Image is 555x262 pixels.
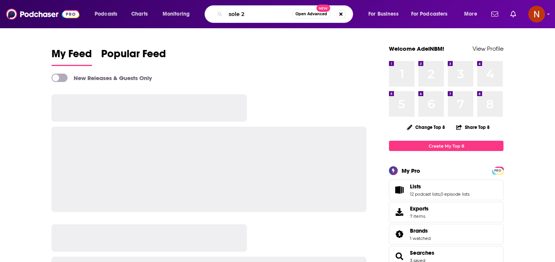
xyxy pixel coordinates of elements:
[464,9,477,19] span: More
[157,8,200,20] button: open menu
[440,191,469,197] a: 0 episode lists
[126,8,152,20] a: Charts
[493,167,502,173] a: PRO
[410,227,431,234] a: Brands
[392,229,407,239] a: Brands
[368,9,399,19] span: For Business
[410,183,421,190] span: Lists
[488,8,501,21] a: Show notifications dropdown
[406,8,459,20] button: open menu
[507,8,519,21] a: Show notifications dropdown
[392,185,407,195] a: Lists
[528,6,545,23] img: User Profile
[101,47,166,65] span: Popular Feed
[410,227,428,234] span: Brands
[226,8,292,20] input: Search podcasts, credits, & more...
[392,207,407,217] span: Exports
[410,205,429,212] span: Exports
[89,8,127,20] button: open menu
[402,167,420,174] div: My Pro
[410,214,429,219] span: 7 items
[402,122,450,132] button: Change Top 8
[456,120,490,135] button: Share Top 8
[131,9,148,19] span: Charts
[363,8,408,20] button: open menu
[389,45,444,52] a: Welcome AdelNBM!
[410,183,469,190] a: Lists
[493,168,502,174] span: PRO
[410,236,431,241] a: 1 watched
[528,6,545,23] span: Logged in as AdelNBM
[410,191,440,197] a: 12 podcast lists
[52,74,152,82] a: New Releases & Guests Only
[6,7,79,21] img: Podchaser - Follow, Share and Rate Podcasts
[410,249,434,256] a: Searches
[212,5,360,23] div: Search podcasts, credits, & more...
[411,9,448,19] span: For Podcasters
[95,9,117,19] span: Podcasts
[392,251,407,262] a: Searches
[473,45,503,52] a: View Profile
[52,47,92,65] span: My Feed
[528,6,545,23] button: Show profile menu
[316,5,330,12] span: New
[459,8,487,20] button: open menu
[389,202,503,222] a: Exports
[389,180,503,200] span: Lists
[52,47,92,66] a: My Feed
[295,12,327,16] span: Open Advanced
[292,10,331,19] button: Open AdvancedNew
[163,9,190,19] span: Monitoring
[389,224,503,244] span: Brands
[389,141,503,151] a: Create My Top 8
[101,47,166,66] a: Popular Feed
